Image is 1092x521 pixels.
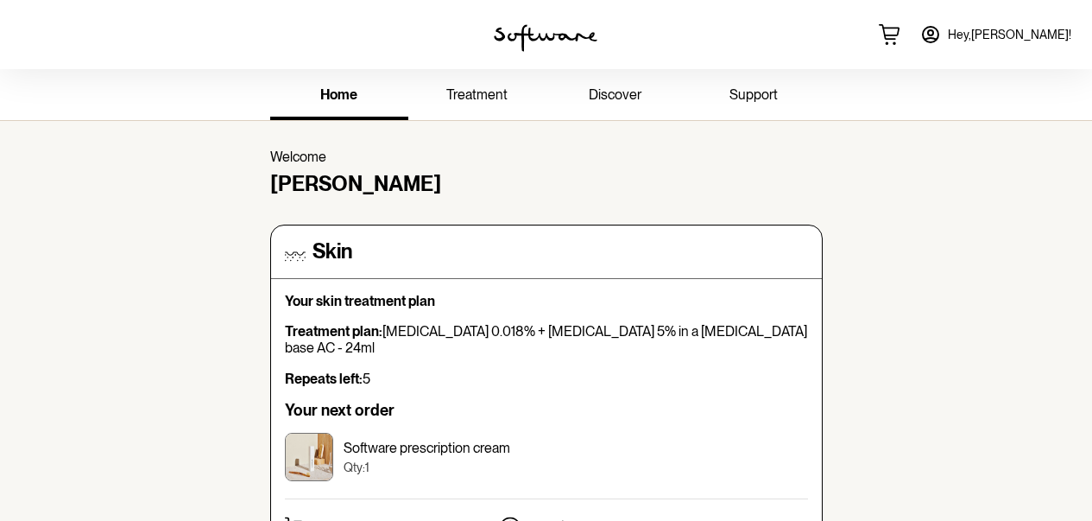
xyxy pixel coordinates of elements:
[285,371,808,387] p: 5
[285,401,808,420] h6: Your next order
[344,461,510,475] p: Qty: 1
[494,24,597,52] img: software logo
[729,86,778,103] span: support
[285,323,808,356] p: [MEDICAL_DATA] 0.018% + [MEDICAL_DATA] 5% in a [MEDICAL_DATA] base AC - 24ml
[446,86,508,103] span: treatment
[285,323,382,340] strong: Treatment plan:
[285,371,363,387] strong: Repeats left:
[546,73,685,120] a: discover
[408,73,546,120] a: treatment
[320,86,357,103] span: home
[285,433,333,481] img: ckrj60pny00003h5x9u7lpp18.jpg
[685,73,823,120] a: support
[910,14,1082,55] a: Hey,[PERSON_NAME]!
[312,239,352,264] h4: Skin
[344,440,510,456] p: Software prescription cream
[285,293,808,309] p: Your skin treatment plan
[270,149,823,165] p: Welcome
[270,172,823,197] h4: [PERSON_NAME]
[948,28,1071,42] span: Hey, [PERSON_NAME] !
[589,86,641,103] span: discover
[270,73,408,120] a: home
